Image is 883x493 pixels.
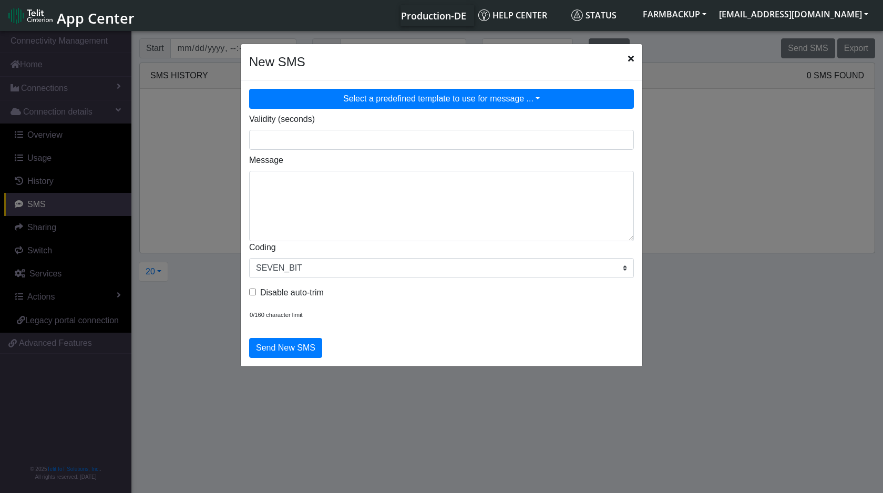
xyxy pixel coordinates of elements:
[249,241,276,254] label: Coding
[628,53,634,65] span: Close
[478,9,490,21] img: knowledge.svg
[249,154,283,167] label: Message
[401,9,466,22] span: Production-DE
[571,9,617,21] span: Status
[8,7,53,24] img: logo-telit-cinterion-gw-new.png
[57,8,135,28] span: App Center
[401,5,466,26] a: Your current platform instance
[249,338,322,358] button: Send New SMS
[250,312,303,318] span: 0/160 character limit
[260,286,324,299] label: Disable auto-trim
[249,89,634,109] button: Select a predefined template to use for message ...
[249,113,315,126] label: Validity (seconds)
[636,5,713,24] button: FARMBACKUP
[571,9,583,21] img: status.svg
[249,53,305,71] h4: New SMS
[478,9,547,21] span: Help center
[713,5,875,24] button: [EMAIL_ADDRESS][DOMAIN_NAME]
